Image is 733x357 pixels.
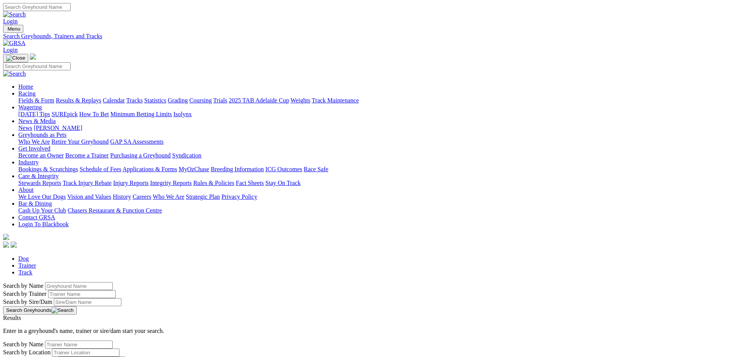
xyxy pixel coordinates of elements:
[45,341,113,349] input: Search by Trainer Name
[18,193,66,200] a: We Love Our Dogs
[103,97,125,104] a: Calendar
[123,166,177,172] a: Applications & Forms
[11,242,17,248] img: twitter.svg
[48,290,116,298] input: Search by Trainer name
[18,125,730,131] div: News & Media
[18,90,36,97] a: Racing
[18,193,730,200] div: About
[3,54,28,62] button: Toggle navigation
[18,166,730,173] div: Industry
[3,242,9,248] img: facebook.svg
[3,3,71,11] input: Search
[132,193,151,200] a: Careers
[18,83,33,90] a: Home
[312,97,359,104] a: Track Maintenance
[110,111,172,117] a: Minimum Betting Limits
[193,180,234,186] a: Rules & Policies
[67,193,111,200] a: Vision and Values
[265,166,302,172] a: ICG Outcomes
[18,221,69,227] a: Login To Blackbook
[3,290,47,297] label: Search by Trainer
[179,166,209,172] a: MyOzChase
[3,328,730,334] p: Enter in a greyhound's name, trainer or sire/dam start your search.
[3,47,18,53] a: Login
[52,349,119,357] input: Search by Trainer Location
[18,173,59,179] a: Care & Integrity
[229,97,289,104] a: 2025 TAB Adelaide Cup
[18,152,64,159] a: Become an Owner
[144,97,166,104] a: Statistics
[18,255,29,262] a: Dog
[18,125,32,131] a: News
[18,111,50,117] a: [DATE] Tips
[52,307,74,313] img: Search
[18,138,50,145] a: Who We Are
[113,180,149,186] a: Injury Reports
[18,159,39,166] a: Industry
[18,118,56,124] a: News & Media
[211,166,264,172] a: Breeding Information
[68,207,162,214] a: Chasers Restaurant & Function Centre
[3,25,23,33] button: Toggle navigation
[18,187,34,193] a: About
[18,145,50,152] a: Get Involved
[18,207,730,214] div: Bar & Dining
[34,125,82,131] a: [PERSON_NAME]
[3,18,18,24] a: Login
[150,180,192,186] a: Integrity Reports
[3,299,52,305] label: Search by Sire/Dam
[186,193,220,200] a: Strategic Plan
[18,104,42,110] a: Wagering
[265,180,300,186] a: Stay On Track
[291,97,310,104] a: Weights
[173,111,192,117] a: Isolynx
[30,54,36,60] img: logo-grsa-white.png
[3,341,44,347] label: Search by Name
[18,97,54,104] a: Fields & Form
[18,262,36,269] a: Trainer
[18,214,55,221] a: Contact GRSA
[3,40,26,47] img: GRSA
[3,315,730,321] div: Results
[18,152,730,159] div: Get Involved
[3,11,26,18] img: Search
[168,97,188,104] a: Grading
[3,349,50,355] label: Search by Location
[52,138,109,145] a: Retire Your Greyhound
[110,152,171,159] a: Purchasing a Greyhound
[3,33,730,40] a: Search Greyhounds, Trainers and Tracks
[79,111,109,117] a: How To Bet
[18,269,32,276] a: Track
[18,138,730,145] div: Greyhounds as Pets
[3,234,9,240] img: logo-grsa-white.png
[18,131,66,138] a: Greyhounds as Pets
[113,193,131,200] a: History
[304,166,328,172] a: Race Safe
[126,97,143,104] a: Tracks
[3,62,71,70] input: Search
[18,97,730,104] div: Racing
[18,180,61,186] a: Stewards Reports
[18,166,78,172] a: Bookings & Scratchings
[213,97,227,104] a: Trials
[79,166,121,172] a: Schedule of Fees
[8,26,20,32] span: Menu
[153,193,184,200] a: Who We Are
[18,200,52,207] a: Bar & Dining
[52,111,77,117] a: SUREpick
[18,111,730,118] div: Wagering
[172,152,201,159] a: Syndication
[54,298,121,306] input: Search by Sire/Dam name
[189,97,212,104] a: Coursing
[221,193,257,200] a: Privacy Policy
[110,138,164,145] a: GAP SA Assessments
[236,180,264,186] a: Fact Sheets
[63,180,111,186] a: Track Injury Rebate
[3,282,44,289] label: Search by Name
[3,70,26,77] img: Search
[56,97,101,104] a: Results & Replays
[45,282,113,290] input: Search by Greyhound name
[6,55,25,61] img: Close
[65,152,109,159] a: Become a Trainer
